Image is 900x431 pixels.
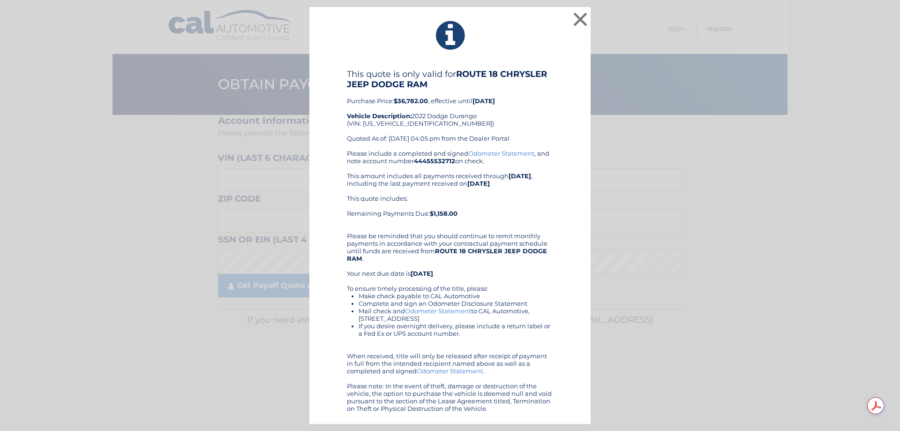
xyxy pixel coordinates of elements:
b: ROUTE 18 CHRYSLER JEEP DODGE RAM [347,69,547,90]
b: ROUTE 18 CHRYSLER JEEP DODGE RAM [347,247,547,262]
b: [DATE] [472,97,495,105]
li: Mail check and to CAL Automotive, [STREET_ADDRESS] [359,307,553,322]
li: If you desire overnight delivery, please include a return label or a Fed Ex or UPS account number. [359,322,553,337]
b: [DATE] [467,180,490,187]
div: This quote includes: Remaining Payments Due: [347,195,553,225]
div: Please include a completed and signed , and note account number on check. This amount includes al... [347,150,553,412]
a: Odometer Statement [405,307,471,315]
li: Make check payable to CAL Automotive [359,292,553,300]
strong: Vehicle Description: [347,112,412,120]
button: × [571,10,590,29]
b: $36,782.00 [394,97,428,105]
b: 44455532712 [414,157,455,165]
a: Odometer Statement [468,150,534,157]
li: Complete and sign an Odometer Disclosure Statement [359,300,553,307]
div: Purchase Price: , effective until 2022 Dodge Durango (VIN: [US_VEHICLE_IDENTIFICATION_NUMBER]) Qu... [347,69,553,150]
a: Odometer Statement [417,367,483,375]
h4: This quote is only valid for [347,69,553,90]
b: [DATE] [411,270,433,277]
b: [DATE] [509,172,531,180]
b: $1,158.00 [430,210,457,217]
